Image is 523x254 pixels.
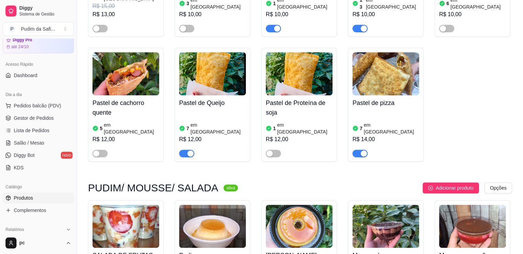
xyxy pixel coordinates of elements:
div: R$ 10,00 [266,10,333,19]
h3: PUDIM/ MOUSSE/ SALADA [88,184,218,192]
a: Complementos [3,205,74,216]
article: em [GEOGRAPHIC_DATA] [190,121,246,135]
img: product-image [352,205,419,248]
div: R$ 12,00 [266,135,333,144]
article: Diggy Pro [13,38,32,43]
span: Lista de Pedidos [14,127,50,134]
h4: Pastel de Proteína de soja [266,98,333,117]
a: Salão / Mesas [3,137,74,148]
a: Gestor de Pedidos [3,113,74,124]
span: Relatórios [6,227,24,232]
article: em [GEOGRAPHIC_DATA] [364,121,419,135]
a: Produtos [3,192,74,203]
button: Opções [484,182,512,193]
span: Dashboard [14,72,37,79]
a: Diggy Botnovo [3,150,74,161]
span: Produtos [14,194,33,201]
h4: Pastel de Queijo [179,98,246,108]
span: pc [19,240,63,246]
img: product-image [179,205,246,248]
button: Adicionar produto [423,182,479,193]
div: Catálogo [3,181,74,192]
img: product-image [266,52,333,95]
article: em [GEOGRAPHIC_DATA] [277,121,333,135]
span: Diggy [19,5,71,11]
img: product-image [92,205,159,248]
article: até 24/10 [11,44,29,50]
a: Dashboard [3,70,74,81]
span: KDS [14,164,24,171]
article: 7 [186,125,189,132]
div: Acesso Rápido [3,59,74,70]
span: Adicionar produto [436,184,473,192]
sup: ativa [224,184,238,191]
a: Lista de Pedidos [3,125,74,136]
a: KDS [3,162,74,173]
span: P [9,25,15,32]
article: 1 [273,125,276,132]
button: Select a team [3,22,74,36]
div: Pudim da Safi ... [21,25,55,32]
img: product-image [179,52,246,95]
div: R$ 10,00 [439,10,506,19]
a: Diggy Proaté 24/10 [3,34,74,53]
span: Salão / Mesas [14,139,44,146]
span: Gestor de Pedidos [14,115,54,121]
div: R$ 12,00 [179,135,246,144]
div: R$ 13,00 [92,10,159,19]
div: R$ 14,00 [352,135,419,144]
button: Pedidos balcão (PDV) [3,100,74,111]
div: R$ 10,00 [179,10,246,19]
article: em [GEOGRAPHIC_DATA] [104,121,159,135]
h4: Pastel de cachorro quente [92,98,159,117]
span: plus-circle [428,186,433,190]
article: 7 [360,125,362,132]
span: Sistema de Gestão [19,11,71,17]
div: Dia a dia [3,89,74,100]
div: R$ 15,00 [92,2,159,10]
span: Pedidos balcão (PDV) [14,102,61,109]
h4: Pastel de pizza [352,98,419,108]
span: Complementos [14,207,46,214]
img: product-image [352,52,419,95]
img: product-image [439,205,506,248]
div: R$ 10,00 [352,10,419,19]
article: 5 [100,125,102,132]
span: Opções [490,184,506,192]
img: product-image [92,52,159,95]
img: product-image [266,205,333,248]
a: DiggySistema de Gestão [3,3,74,19]
span: Diggy Bot [14,152,35,159]
div: R$ 12,00 [92,135,159,144]
button: pc [3,235,74,251]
